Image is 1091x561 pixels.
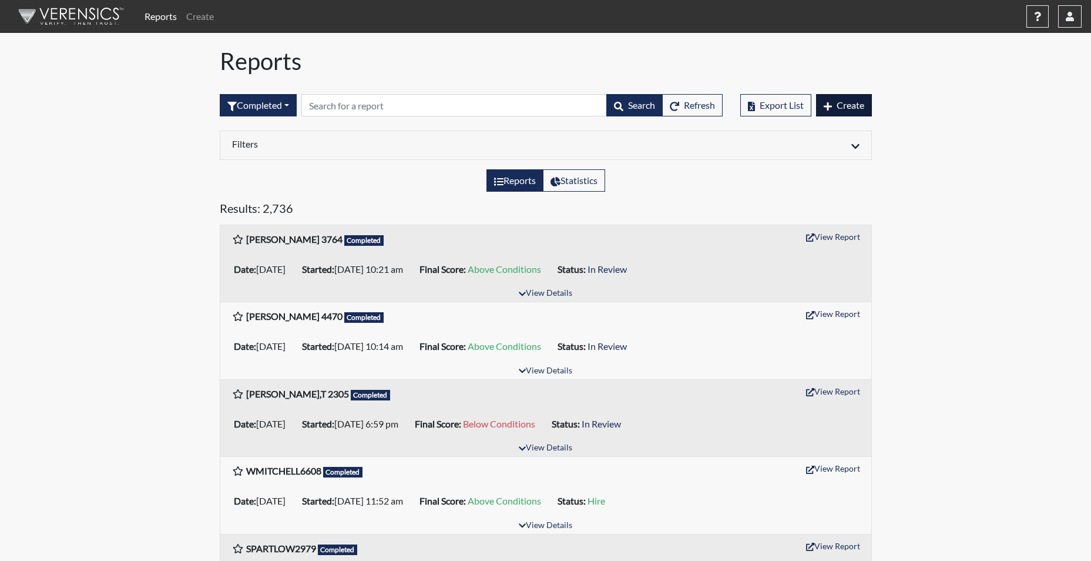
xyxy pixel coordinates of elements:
span: Completed [323,467,363,477]
b: Status: [552,418,580,429]
b: Date: [234,263,256,275]
b: [PERSON_NAME] 3764 [246,233,343,245]
span: Export List [760,99,804,111]
button: View Details [513,440,578,456]
b: Final Score: [419,340,466,352]
label: View the list of reports [486,169,543,192]
h1: Reports [220,47,872,75]
button: View Report [801,228,865,246]
span: Above Conditions [468,263,541,275]
b: SPARTLOW2979 [246,543,316,554]
button: Create [816,94,872,116]
b: Started: [302,263,334,275]
button: View Details [513,518,578,534]
span: Completed [344,312,384,323]
b: Status: [558,495,586,506]
b: Final Score: [415,418,461,429]
b: Final Score: [419,263,466,275]
span: In Review [588,340,627,352]
span: In Review [582,418,621,429]
li: [DATE] 6:59 pm [297,415,410,433]
button: Completed [220,94,297,116]
div: Filter by interview status [220,94,297,116]
h6: Filters [232,138,537,149]
span: Completed [318,545,358,555]
b: Final Score: [419,495,466,506]
li: [DATE] [229,337,297,356]
span: Completed [351,390,391,400]
label: View statistics about completed interviews [543,169,605,192]
b: Started: [302,418,334,429]
b: Started: [302,495,334,506]
b: Date: [234,418,256,429]
b: Started: [302,340,334,352]
li: [DATE] 10:14 am [297,337,415,356]
span: Above Conditions [468,340,541,352]
b: Status: [558,340,586,352]
b: [PERSON_NAME] 4470 [246,310,343,322]
b: Date: [234,495,256,506]
button: View Report [801,537,865,555]
li: [DATE] 10:21 am [297,260,415,279]
button: Search [606,94,663,116]
span: Completed [344,235,384,246]
b: WMITCHELL6608 [246,465,321,476]
li: [DATE] [229,492,297,510]
b: Status: [558,263,586,275]
button: View Report [801,382,865,400]
a: Create [182,5,219,28]
button: Export List [740,94,811,116]
button: View Details [513,286,578,302]
input: Search by Registration ID, Interview Number, or Investigation Name. [301,94,607,116]
button: View Report [801,459,865,477]
span: Refresh [684,99,715,111]
span: Search [628,99,655,111]
b: [PERSON_NAME],T 2305 [246,388,349,399]
div: Click to expand/collapse filters [223,138,868,152]
span: Create [837,99,864,111]
span: Below Conditions [463,418,535,429]
a: Reports [140,5,182,28]
li: [DATE] [229,260,297,279]
span: Above Conditions [468,495,541,506]
li: [DATE] 11:52 am [297,492,415,510]
h5: Results: 2,736 [220,201,872,220]
span: Hire [588,495,605,506]
span: In Review [588,263,627,275]
button: View Report [801,305,865,323]
b: Date: [234,340,256,352]
li: [DATE] [229,415,297,433]
button: View Details [513,363,578,379]
button: Refresh [662,94,723,116]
